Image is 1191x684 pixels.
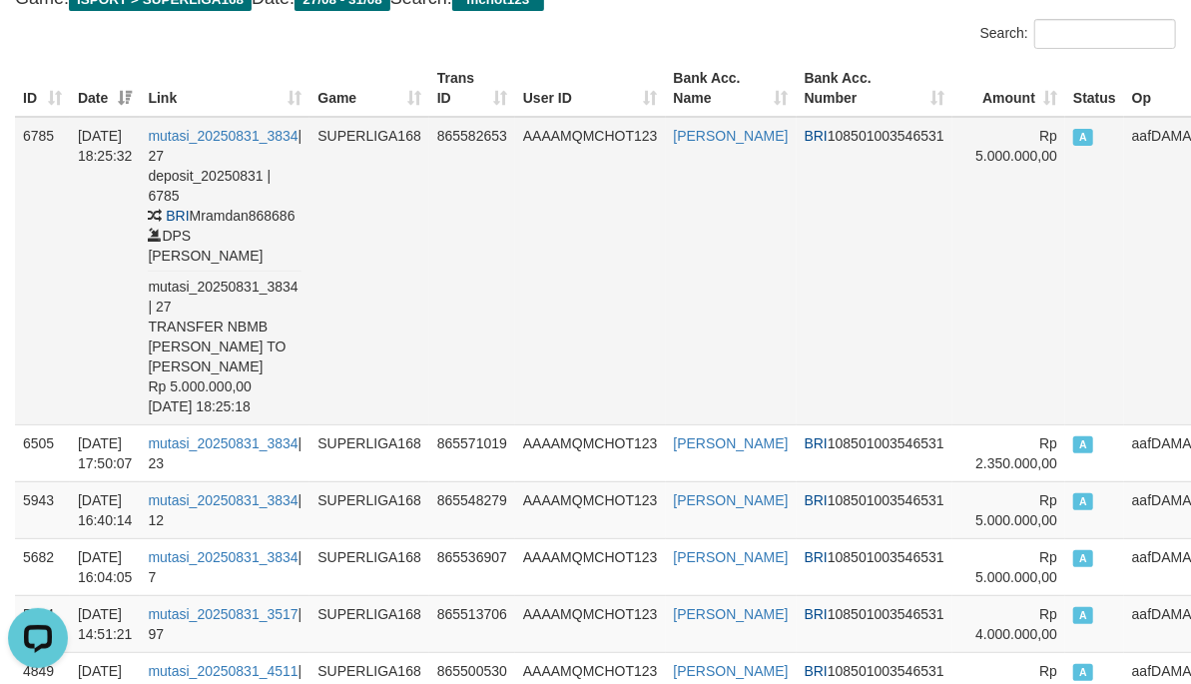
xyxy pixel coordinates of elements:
[805,663,828,679] span: BRI
[1073,607,1093,624] span: Approved
[805,549,828,565] span: BRI
[15,424,70,481] td: 6505
[515,538,666,595] td: AAAAMQMCHOT123
[148,435,298,451] a: mutasi_20250831_3834
[429,117,515,425] td: 865582653
[805,128,828,144] span: BRI
[70,481,141,538] td: [DATE] 16:40:14
[309,424,429,481] td: SUPERLIGA168
[148,663,298,679] a: mutasi_20250831_4511
[429,538,515,595] td: 865536907
[148,128,298,144] a: mutasi_20250831_3834
[515,60,666,117] th: User ID: activate to sort column ascending
[797,481,952,538] td: 108501003546531
[666,60,797,117] th: Bank Acc. Name: activate to sort column ascending
[15,538,70,595] td: 5682
[140,481,309,538] td: | 12
[309,481,429,538] td: SUPERLIGA168
[309,595,429,652] td: SUPERLIGA168
[1073,493,1093,510] span: Approved
[15,117,70,425] td: 6785
[797,424,952,481] td: 108501003546531
[15,595,70,652] td: 5164
[8,8,68,68] button: Open LiveChat chat widget
[70,60,141,117] th: Date: activate to sort column ascending
[674,549,789,565] a: [PERSON_NAME]
[15,60,70,117] th: ID: activate to sort column ascending
[975,435,1057,471] span: Rp 2.350.000,00
[975,128,1057,164] span: Rp 5.000.000,00
[805,606,828,622] span: BRI
[148,549,298,565] a: mutasi_20250831_3834
[148,492,298,508] a: mutasi_20250831_3834
[1065,60,1124,117] th: Status
[805,492,828,508] span: BRI
[975,549,1057,585] span: Rp 5.000.000,00
[70,538,141,595] td: [DATE] 16:04:05
[674,663,789,679] a: [PERSON_NAME]
[515,117,666,425] td: AAAAMQMCHOT123
[797,595,952,652] td: 108501003546531
[1034,19,1176,49] input: Search:
[140,595,309,652] td: | 97
[975,492,1057,528] span: Rp 5.000.000,00
[429,481,515,538] td: 865548279
[674,435,789,451] a: [PERSON_NAME]
[148,606,298,622] a: mutasi_20250831_3517
[70,595,141,652] td: [DATE] 14:51:21
[515,481,666,538] td: AAAAMQMCHOT123
[515,424,666,481] td: AAAAMQMCHOT123
[797,60,952,117] th: Bank Acc. Number: activate to sort column ascending
[1073,129,1093,146] span: Approved
[674,128,789,144] a: [PERSON_NAME]
[148,166,301,416] div: deposit_20250831 | 6785 Mramdan868686 DPS [PERSON_NAME] mutasi_20250831_3834 | 27 TRANSFER NBMB [...
[70,117,141,425] td: [DATE] 18:25:32
[140,538,309,595] td: | 7
[1073,550,1093,567] span: Approved
[797,117,952,425] td: 108501003546531
[70,424,141,481] td: [DATE] 17:50:07
[797,538,952,595] td: 108501003546531
[140,424,309,481] td: | 23
[952,60,1065,117] th: Amount: activate to sort column ascending
[674,606,789,622] a: [PERSON_NAME]
[166,208,189,224] span: BRI
[515,595,666,652] td: AAAAMQMCHOT123
[140,117,309,425] td: | 27
[429,424,515,481] td: 865571019
[15,481,70,538] td: 5943
[975,606,1057,642] span: Rp 4.000.000,00
[429,60,515,117] th: Trans ID: activate to sort column ascending
[140,60,309,117] th: Link: activate to sort column ascending
[429,595,515,652] td: 865513706
[309,117,429,425] td: SUPERLIGA168
[1073,664,1093,681] span: Approved
[980,19,1176,49] label: Search:
[309,60,429,117] th: Game: activate to sort column ascending
[805,435,828,451] span: BRI
[1073,436,1093,453] span: Approved
[674,492,789,508] a: [PERSON_NAME]
[309,538,429,595] td: SUPERLIGA168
